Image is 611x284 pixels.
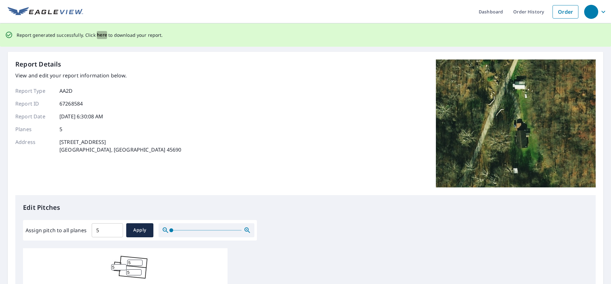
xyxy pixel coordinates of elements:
p: Report Date [15,113,54,120]
p: Report Details [15,59,61,69]
p: Address [15,138,54,154]
p: Report Type [15,87,54,95]
a: Order [553,5,578,19]
p: Report ID [15,100,54,107]
p: Edit Pitches [23,203,588,212]
p: 5 [59,125,62,133]
p: Planes [15,125,54,133]
p: Report generated successfully. Click to download your report. [17,31,163,39]
p: [STREET_ADDRESS] [GEOGRAPHIC_DATA], [GEOGRAPHIC_DATA] 45690 [59,138,181,154]
label: Assign pitch to all planes [26,226,87,234]
p: [DATE] 6:30:08 AM [59,113,104,120]
img: EV Logo [8,7,83,17]
input: 00.0 [92,221,123,239]
span: Apply [131,226,148,234]
p: AA2D [59,87,73,95]
p: View and edit your report information below. [15,72,181,79]
button: Apply [126,223,153,237]
img: Top image [436,59,596,187]
button: here [97,31,107,39]
p: 67268584 [59,100,83,107]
